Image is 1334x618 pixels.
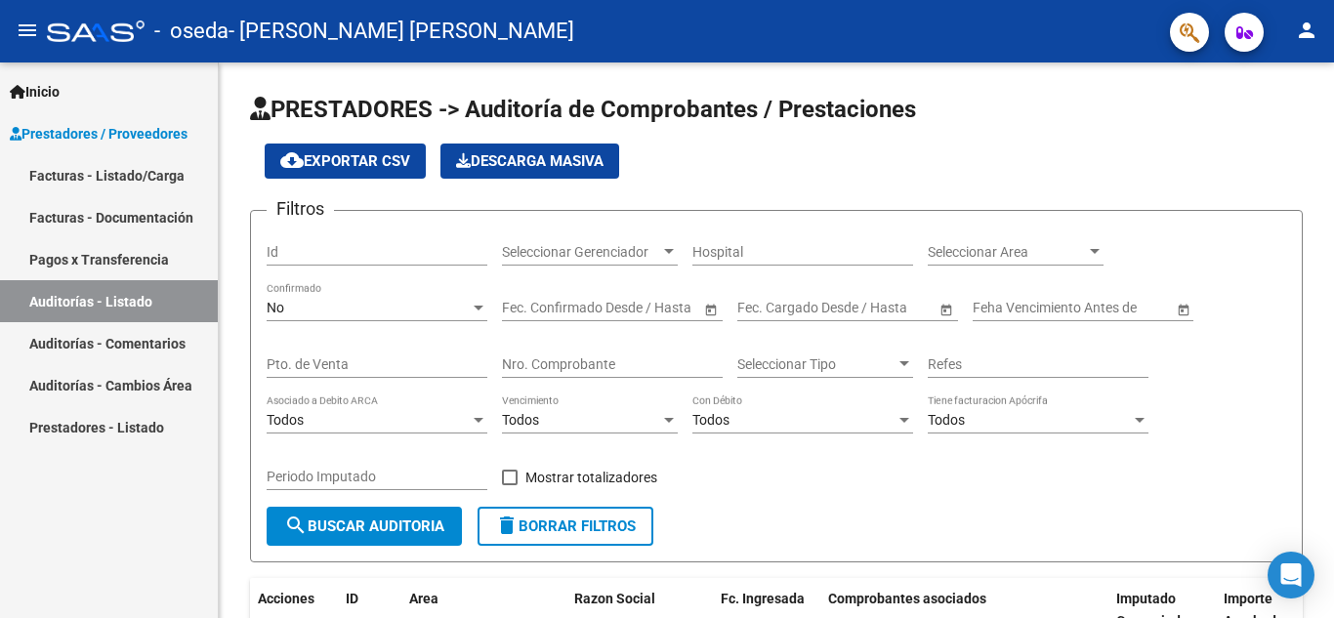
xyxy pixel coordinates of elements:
[825,300,921,316] input: Fecha fin
[936,299,956,319] button: Open calendar
[280,148,304,172] mat-icon: cloud_download
[828,591,986,606] span: Comprobantes asociados
[478,507,653,546] button: Borrar Filtros
[267,412,304,428] span: Todos
[590,300,686,316] input: Fecha fin
[229,10,574,53] span: - [PERSON_NAME] [PERSON_NAME]
[525,466,657,489] span: Mostrar totalizadores
[10,123,188,144] span: Prestadores / Proveedores
[284,517,444,535] span: Buscar Auditoria
[346,591,358,606] span: ID
[250,96,916,123] span: PRESTADORES -> Auditoría de Comprobantes / Prestaciones
[737,356,896,373] span: Seleccionar Tipo
[737,300,809,316] input: Fecha inicio
[10,81,60,103] span: Inicio
[502,300,573,316] input: Fecha inicio
[267,507,462,546] button: Buscar Auditoria
[700,299,721,319] button: Open calendar
[928,244,1086,261] span: Seleccionar Area
[258,591,314,606] span: Acciones
[265,144,426,179] button: Exportar CSV
[502,412,539,428] span: Todos
[409,591,438,606] span: Area
[267,195,334,223] h3: Filtros
[574,591,655,606] span: Razon Social
[440,144,619,179] button: Descarga Masiva
[692,412,730,428] span: Todos
[456,152,604,170] span: Descarga Masiva
[495,514,519,537] mat-icon: delete
[16,19,39,42] mat-icon: menu
[1268,552,1314,598] div: Open Intercom Messenger
[284,514,308,537] mat-icon: search
[154,10,229,53] span: - oseda
[1173,299,1193,319] button: Open calendar
[1295,19,1318,42] mat-icon: person
[721,591,805,606] span: Fc. Ingresada
[440,144,619,179] app-download-masive: Descarga masiva de comprobantes (adjuntos)
[267,300,284,315] span: No
[928,412,965,428] span: Todos
[495,517,636,535] span: Borrar Filtros
[502,244,660,261] span: Seleccionar Gerenciador
[280,152,410,170] span: Exportar CSV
